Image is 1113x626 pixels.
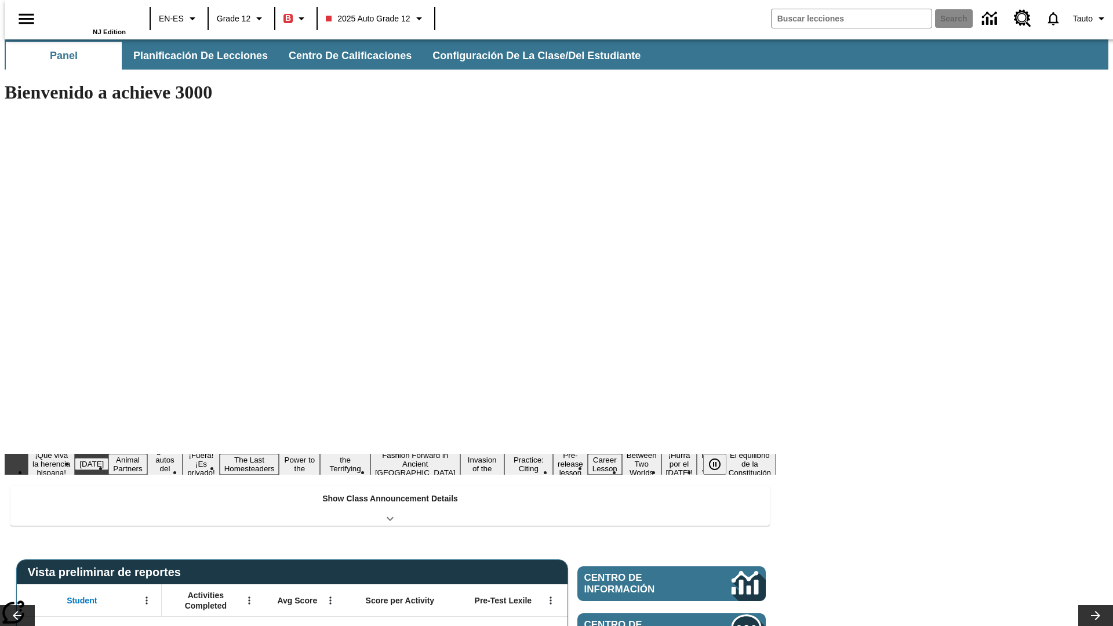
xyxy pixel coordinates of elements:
[370,449,460,479] button: Slide 9 Fashion Forward in Ancient Rome
[1038,3,1068,34] a: Notificaciones
[322,493,458,505] p: Show Class Announcement Details
[703,454,726,475] button: Pausar
[5,82,776,103] h1: Bienvenido a achieve 3000
[10,486,770,526] div: Show Class Announcement Details
[5,39,1108,70] div: Subbarra de navegación
[212,8,271,29] button: Grado: Grade 12, Elige un grado
[5,42,651,70] div: Subbarra de navegación
[460,445,504,483] button: Slide 10 The Invasion of the Free CD
[1073,13,1093,25] span: Tauto
[661,449,697,479] button: Slide 15 ¡Hurra por el Día de la Constitución!
[168,590,244,611] span: Activities Completed
[322,592,339,609] button: Abrir menú
[588,454,622,475] button: Slide 13 Career Lesson
[577,566,766,601] a: Centro de información
[504,445,553,483] button: Slide 11 Mixed Practice: Citing Evidence
[320,445,370,483] button: Slide 8 Attack of the Terrifying Tomatoes
[124,42,277,70] button: Planificación de lecciones
[147,445,183,483] button: Slide 4 ¿Los autos del futuro?
[9,2,43,36] button: Abrir el menú lateral
[75,458,108,470] button: Slide 2 Día del Trabajo
[241,592,258,609] button: Abrir menú
[366,595,435,606] span: Score per Activity
[183,449,219,479] button: Slide 5 ¡Fuera! ¡Es privado!
[50,4,126,35] div: Portada
[553,449,588,479] button: Slide 12 Pre-release lesson
[279,8,313,29] button: Boost El color de la clase es rojo. Cambiar el color de la clase.
[1078,605,1113,626] button: Carrusel de lecciones, seguir
[279,445,320,483] button: Slide 7 Solar Power to the People
[108,454,147,475] button: Slide 3 Animal Partners
[279,42,421,70] button: Centro de calificaciones
[28,449,75,479] button: Slide 1 ¡Qué viva la herencia hispana!
[772,9,932,28] input: search field
[622,449,661,479] button: Slide 14 Between Two Worlds
[154,8,204,29] button: Language: EN-ES, Selecciona un idioma
[6,42,122,70] button: Panel
[285,11,291,26] span: B
[975,3,1007,35] a: Centro de información
[423,42,650,70] button: Configuración de la clase/del estudiante
[138,592,155,609] button: Abrir menú
[584,572,693,595] span: Centro de información
[326,13,410,25] span: 2025 Auto Grade 12
[28,566,187,579] span: Vista preliminar de reportes
[67,595,97,606] span: Student
[277,595,317,606] span: Avg Score
[1007,3,1038,34] a: Centro de recursos, Se abrirá en una pestaña nueva.
[1068,8,1113,29] button: Perfil/Configuración
[697,449,723,479] button: Slide 16 Point of View
[50,5,126,28] a: Portada
[93,28,126,35] span: NJ Edition
[220,454,279,475] button: Slide 6 The Last Homesteaders
[159,13,184,25] span: EN-ES
[724,449,776,479] button: Slide 17 El equilibrio de la Constitución
[542,592,559,609] button: Abrir menú
[475,595,532,606] span: Pre-Test Lexile
[703,454,738,475] div: Pausar
[217,13,250,25] span: Grade 12
[321,8,430,29] button: Class: 2025 Auto Grade 12, Selecciona una clase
